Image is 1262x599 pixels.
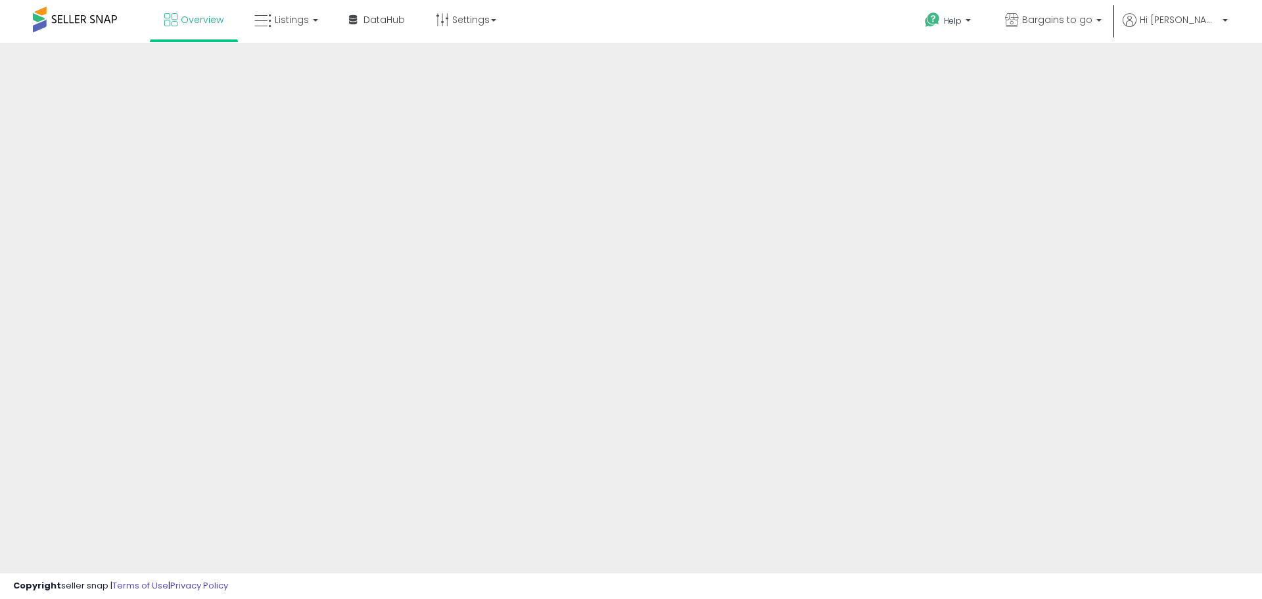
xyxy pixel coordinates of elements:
[13,579,61,592] strong: Copyright
[1140,13,1219,26] span: Hi [PERSON_NAME]
[181,13,223,26] span: Overview
[363,13,405,26] span: DataHub
[914,2,984,43] a: Help
[13,580,228,592] div: seller snap | |
[1022,13,1092,26] span: Bargains to go
[275,13,309,26] span: Listings
[944,15,962,26] span: Help
[170,579,228,592] a: Privacy Policy
[924,12,941,28] i: Get Help
[1123,13,1228,43] a: Hi [PERSON_NAME]
[112,579,168,592] a: Terms of Use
